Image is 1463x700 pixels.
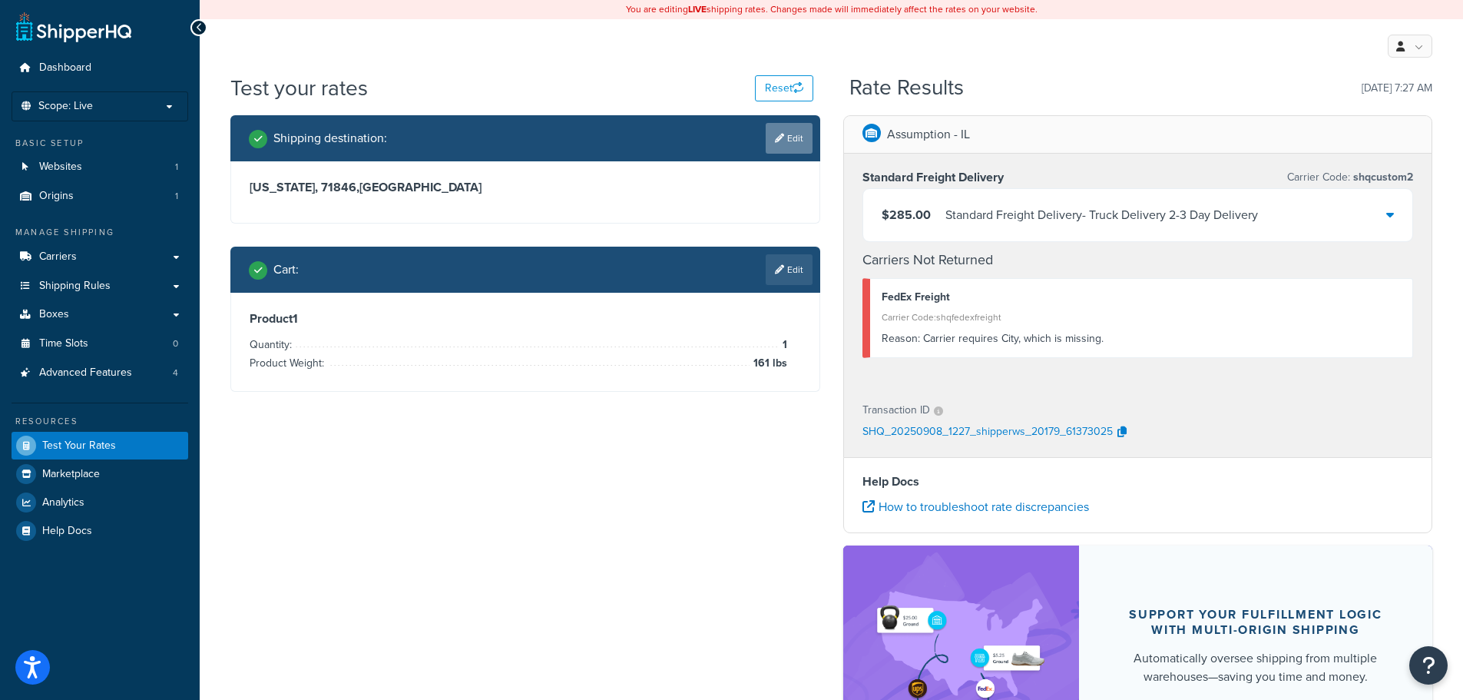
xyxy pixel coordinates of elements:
[688,2,707,16] b: LIVE
[12,300,188,329] a: Boxes
[1116,649,1396,686] div: Automatically oversee shipping from multiple warehouses—saving you time and money.
[42,496,84,509] span: Analytics
[12,226,188,239] div: Manage Shipping
[175,190,178,203] span: 1
[12,153,188,181] a: Websites1
[862,421,1113,444] p: SHQ_20250908_1227_shipperws_20179_61373025
[766,254,813,285] a: Edit
[12,137,188,150] div: Basic Setup
[12,153,188,181] li: Websites
[1116,607,1396,638] div: Support your fulfillment logic with Multi-origin shipping
[882,330,920,347] span: Reason:
[887,124,970,145] p: Assumption - IL
[12,243,188,271] a: Carriers
[12,330,188,358] li: Time Slots
[862,498,1089,516] a: How to troubleshoot rate discrepancies
[1350,169,1413,185] span: shqcustom2
[173,337,178,350] span: 0
[750,354,787,373] span: 161 lbs
[12,54,188,82] a: Dashboard
[12,182,188,211] a: Origins1
[755,75,813,101] button: Reset
[849,76,964,100] h2: Rate Results
[882,307,1402,328] div: Carrier Code: shqfedexfreight
[173,367,178,380] span: 4
[175,161,178,174] span: 1
[12,359,188,387] li: Advanced Features
[39,161,82,174] span: Websites
[862,250,1414,270] h4: Carriers Not Returned
[1409,646,1448,685] button: Open Resource Center
[12,330,188,358] a: Time Slots0
[42,468,100,481] span: Marketplace
[273,131,387,145] h2: Shipping destination :
[39,250,77,264] span: Carriers
[945,204,1258,226] div: Standard Freight Delivery - Truck Delivery 2-3 Day Delivery
[12,432,188,459] a: Test Your Rates
[12,489,188,516] a: Analytics
[862,400,930,421] p: Transaction ID
[766,123,813,154] a: Edit
[882,287,1402,308] div: FedEx Freight
[882,206,931,224] span: $285.00
[12,272,188,300] a: Shipping Rules
[12,460,188,488] a: Marketplace
[38,100,93,113] span: Scope: Live
[39,280,111,293] span: Shipping Rules
[250,311,801,327] h3: Product 1
[882,328,1402,350] div: Carrier requires City, which is missing.
[12,517,188,545] a: Help Docs
[1287,167,1413,188] p: Carrier Code:
[862,170,1004,185] h3: Standard Freight Delivery
[250,337,296,353] span: Quantity:
[39,61,91,75] span: Dashboard
[12,359,188,387] a: Advanced Features4
[42,440,116,453] span: Test Your Rates
[39,190,74,203] span: Origins
[862,473,1414,491] h4: Help Docs
[1362,78,1432,99] p: [DATE] 7:27 AM
[39,337,88,350] span: Time Slots
[250,180,801,195] h3: [US_STATE], 71846 , [GEOGRAPHIC_DATA]
[12,415,188,428] div: Resources
[12,182,188,211] li: Origins
[39,367,132,380] span: Advanced Features
[230,73,368,103] h1: Test your rates
[39,308,69,321] span: Boxes
[250,355,328,371] span: Product Weight:
[42,525,92,538] span: Help Docs
[779,336,787,354] span: 1
[273,263,299,277] h2: Cart :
